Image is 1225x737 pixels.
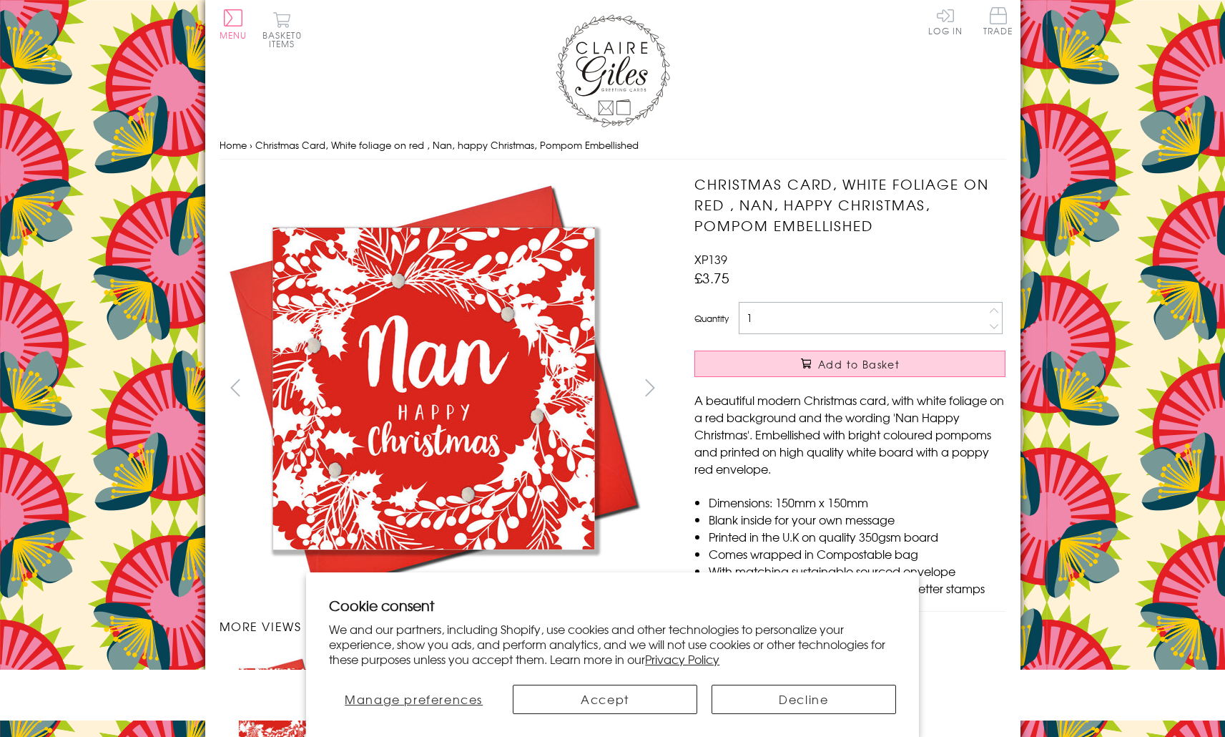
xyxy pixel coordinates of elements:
[345,690,483,708] span: Manage preferences
[634,371,666,404] button: next
[220,618,666,635] h3: More views
[220,138,247,152] a: Home
[694,250,727,268] span: XP139
[220,371,252,404] button: prev
[220,29,247,42] span: Menu
[694,174,1005,235] h1: Christmas Card, White foliage on red , Nan, happy Christmas, Pompom Embellished
[694,268,729,288] span: £3.75
[329,595,896,615] h2: Cookie consent
[709,545,1005,562] li: Comes wrapped in Compostable bag
[818,357,900,371] span: Add to Basket
[329,622,896,666] p: We and our partners, including Shopify, use cookies and other technologies to personalize your ex...
[694,312,729,325] label: Quantity
[250,138,252,152] span: ›
[928,7,963,35] a: Log In
[255,138,639,152] span: Christmas Card, White foliage on red , Nan, happy Christmas, Pompom Embellished
[262,11,302,48] button: Basket0 items
[709,494,1005,511] li: Dimensions: 150mm x 150mm
[269,29,302,50] span: 0 items
[709,511,1005,528] li: Blank inside for your own message
[219,174,648,603] img: Christmas Card, White foliage on red , Nan, happy Christmas, Pompom Embellished
[709,562,1005,580] li: With matching sustainable sourced envelope
[220,9,247,39] button: Menu
[556,14,670,127] img: Claire Giles Greetings Cards
[712,685,896,714] button: Decline
[709,528,1005,545] li: Printed in the U.K on quality 350gsm board
[513,685,697,714] button: Accept
[983,7,1013,38] a: Trade
[645,650,719,668] a: Privacy Policy
[666,174,1095,601] img: Christmas Card, White foliage on red , Nan, happy Christmas, Pompom Embellished
[983,7,1013,35] span: Trade
[694,391,1005,477] p: A beautiful modern Christmas card, with white foliage on a red background and the wording 'Nan Ha...
[329,685,498,714] button: Manage preferences
[694,351,1005,377] button: Add to Basket
[220,131,1006,160] nav: breadcrumbs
